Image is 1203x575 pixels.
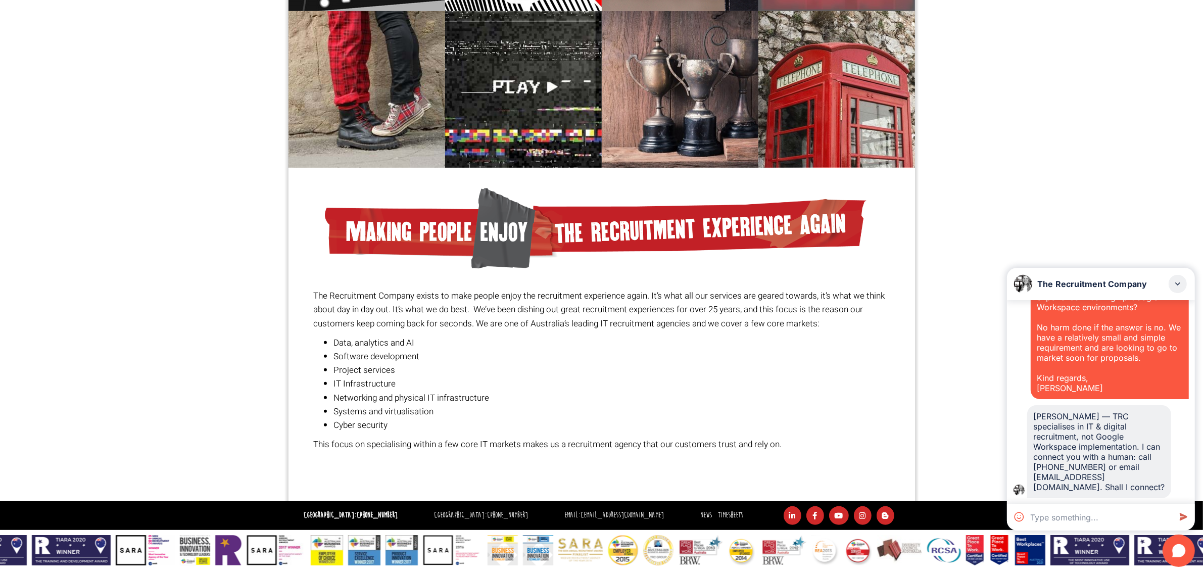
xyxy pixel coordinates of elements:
[333,418,890,432] li: Cyber security
[333,363,890,377] li: Project services
[333,336,890,350] li: Data, analytics and AI
[333,350,890,363] li: Software development
[431,508,531,523] li: [GEOGRAPHIC_DATA]:
[333,377,890,391] li: IT Infrastructure
[333,405,890,418] li: Systems and virtualisation
[700,510,712,520] a: News
[333,391,890,405] li: Networking and physical IT infrastructure
[581,510,664,520] a: [EMAIL_ADDRESS][DOMAIN_NAME]
[487,510,528,520] a: [PHONE_NUMBER]
[718,510,743,520] a: Timesheets
[313,438,890,451] p: This focus on specialising within a few core IT markets makes us a recruitment agency that our cu...
[313,462,890,481] h1: Recruitment Company in [GEOGRAPHIC_DATA]
[357,510,398,520] a: [PHONE_NUMBER]
[325,188,867,269] img: Making People Enjoy The Recruitment Experiance again
[562,508,666,523] li: Email:
[313,289,890,330] p: The Recruitment Company exists to make people enjoy the recruitment experience again. It’s what a...
[304,510,398,520] strong: [GEOGRAPHIC_DATA]:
